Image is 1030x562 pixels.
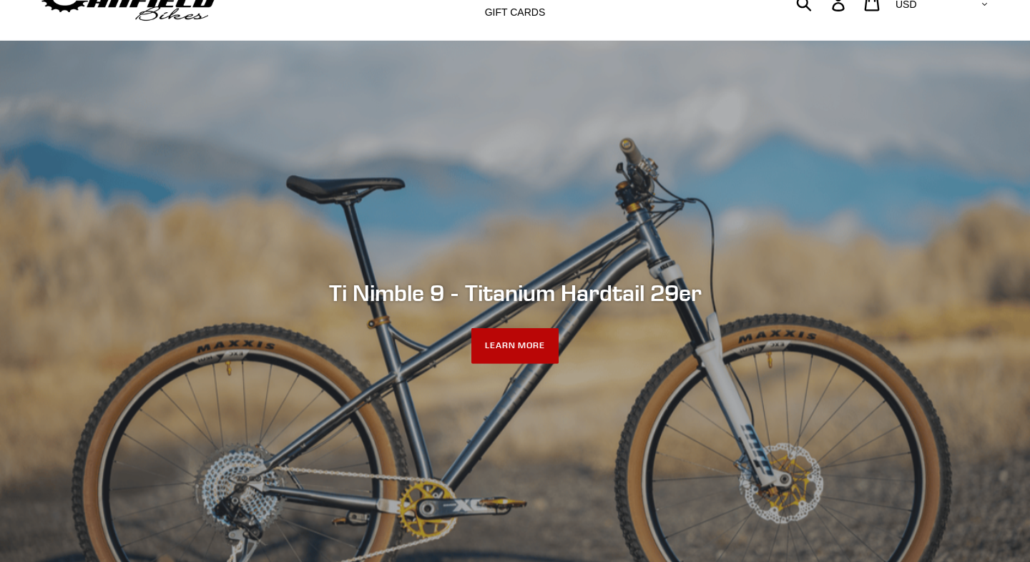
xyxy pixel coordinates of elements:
[485,6,546,19] span: GIFT CARDS
[125,280,905,307] h2: Ti Nimble 9 - Titanium Hardtail 29er
[478,3,553,22] a: GIFT CARDS
[471,328,559,364] a: LEARN MORE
